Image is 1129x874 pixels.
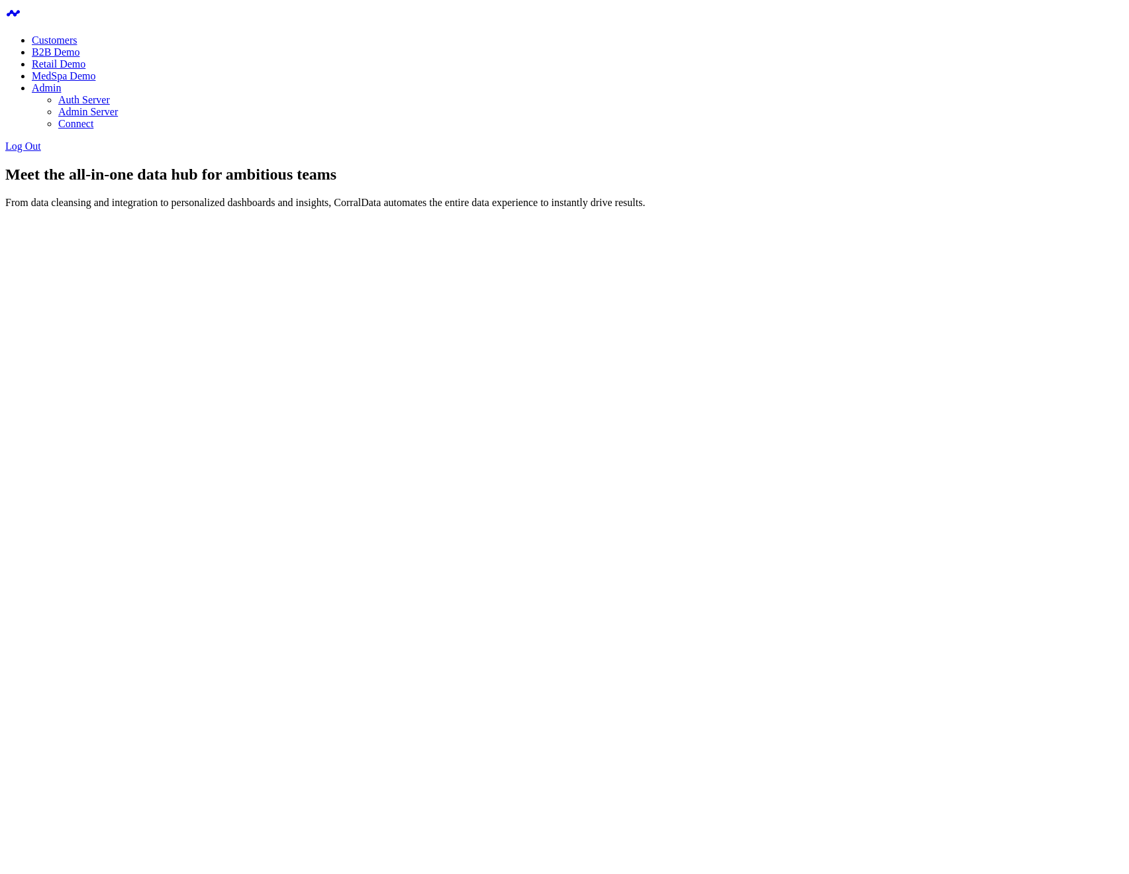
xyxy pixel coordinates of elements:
[32,46,79,58] a: B2B Demo
[32,34,77,46] a: Customers
[5,140,41,152] a: Log Out
[32,82,61,93] a: Admin
[5,166,1124,184] h1: Meet the all-in-one data hub for ambitious teams
[5,197,1124,209] p: From data cleansing and integration to personalized dashboards and insights, CorralData automates...
[32,70,95,82] a: MedSpa Demo
[58,118,93,129] a: Connect
[32,58,85,70] a: Retail Demo
[58,106,118,117] a: Admin Server
[58,94,110,105] a: Auth Server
